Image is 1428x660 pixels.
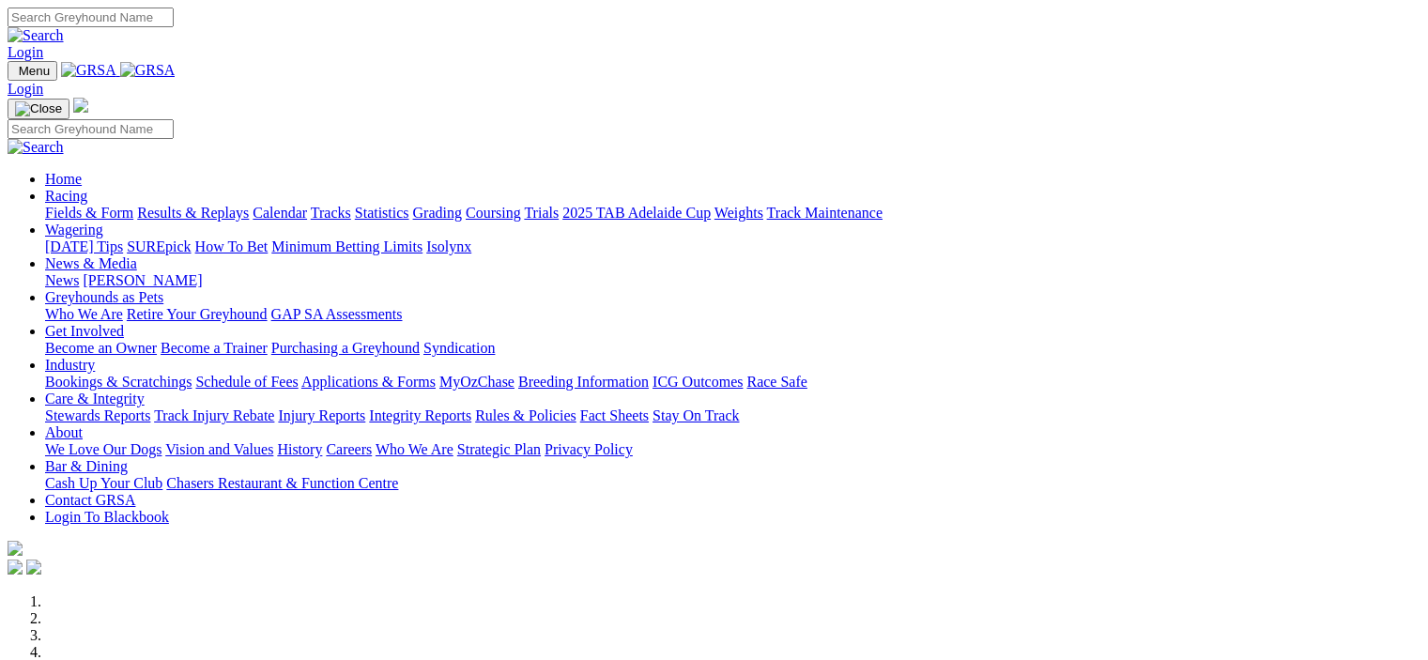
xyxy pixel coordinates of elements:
[746,374,806,390] a: Race Safe
[466,205,521,221] a: Coursing
[45,509,169,525] a: Login To Blackbook
[271,306,403,322] a: GAP SA Assessments
[45,441,1420,458] div: About
[15,101,62,116] img: Close
[8,81,43,97] a: Login
[426,238,471,254] a: Isolynx
[45,492,135,508] a: Contact GRSA
[195,238,269,254] a: How To Bet
[8,61,57,81] button: Toggle navigation
[45,441,161,457] a: We Love Our Dogs
[195,374,298,390] a: Schedule of Fees
[45,323,124,339] a: Get Involved
[45,205,133,221] a: Fields & Form
[45,306,123,322] a: Who We Are
[271,340,420,356] a: Purchasing a Greyhound
[45,340,1420,357] div: Get Involved
[301,374,436,390] a: Applications & Forms
[45,407,1420,424] div: Care & Integrity
[45,357,95,373] a: Industry
[8,560,23,575] img: facebook.svg
[271,238,422,254] a: Minimum Betting Limits
[26,560,41,575] img: twitter.svg
[45,205,1420,222] div: Racing
[45,374,1420,391] div: Industry
[545,441,633,457] a: Privacy Policy
[8,8,174,27] input: Search
[376,441,453,457] a: Who We Are
[45,475,162,491] a: Cash Up Your Club
[137,205,249,221] a: Results & Replays
[165,441,273,457] a: Vision and Values
[127,306,268,322] a: Retire Your Greyhound
[161,340,268,356] a: Become a Trainer
[8,139,64,156] img: Search
[439,374,514,390] a: MyOzChase
[45,475,1420,492] div: Bar & Dining
[413,205,462,221] a: Grading
[653,374,743,390] a: ICG Outcomes
[73,98,88,113] img: logo-grsa-white.png
[127,238,191,254] a: SUREpick
[8,119,174,139] input: Search
[277,441,322,457] a: History
[166,475,398,491] a: Chasers Restaurant & Function Centre
[61,62,116,79] img: GRSA
[457,441,541,457] a: Strategic Plan
[45,289,163,305] a: Greyhounds as Pets
[45,255,137,271] a: News & Media
[475,407,576,423] a: Rules & Policies
[278,407,365,423] a: Injury Reports
[8,541,23,556] img: logo-grsa-white.png
[8,99,69,119] button: Toggle navigation
[714,205,763,221] a: Weights
[45,391,145,407] a: Care & Integrity
[8,27,64,44] img: Search
[524,205,559,221] a: Trials
[19,64,50,78] span: Menu
[45,340,157,356] a: Become an Owner
[580,407,649,423] a: Fact Sheets
[45,238,1420,255] div: Wagering
[45,424,83,440] a: About
[369,407,471,423] a: Integrity Reports
[45,222,103,238] a: Wagering
[45,407,150,423] a: Stewards Reports
[45,306,1420,323] div: Greyhounds as Pets
[45,238,123,254] a: [DATE] Tips
[45,272,1420,289] div: News & Media
[326,441,372,457] a: Careers
[45,171,82,187] a: Home
[423,340,495,356] a: Syndication
[154,407,274,423] a: Track Injury Rebate
[253,205,307,221] a: Calendar
[83,272,202,288] a: [PERSON_NAME]
[120,62,176,79] img: GRSA
[45,188,87,204] a: Racing
[518,374,649,390] a: Breeding Information
[8,44,43,60] a: Login
[767,205,883,221] a: Track Maintenance
[45,374,192,390] a: Bookings & Scratchings
[45,272,79,288] a: News
[45,458,128,474] a: Bar & Dining
[355,205,409,221] a: Statistics
[653,407,739,423] a: Stay On Track
[311,205,351,221] a: Tracks
[562,205,711,221] a: 2025 TAB Adelaide Cup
